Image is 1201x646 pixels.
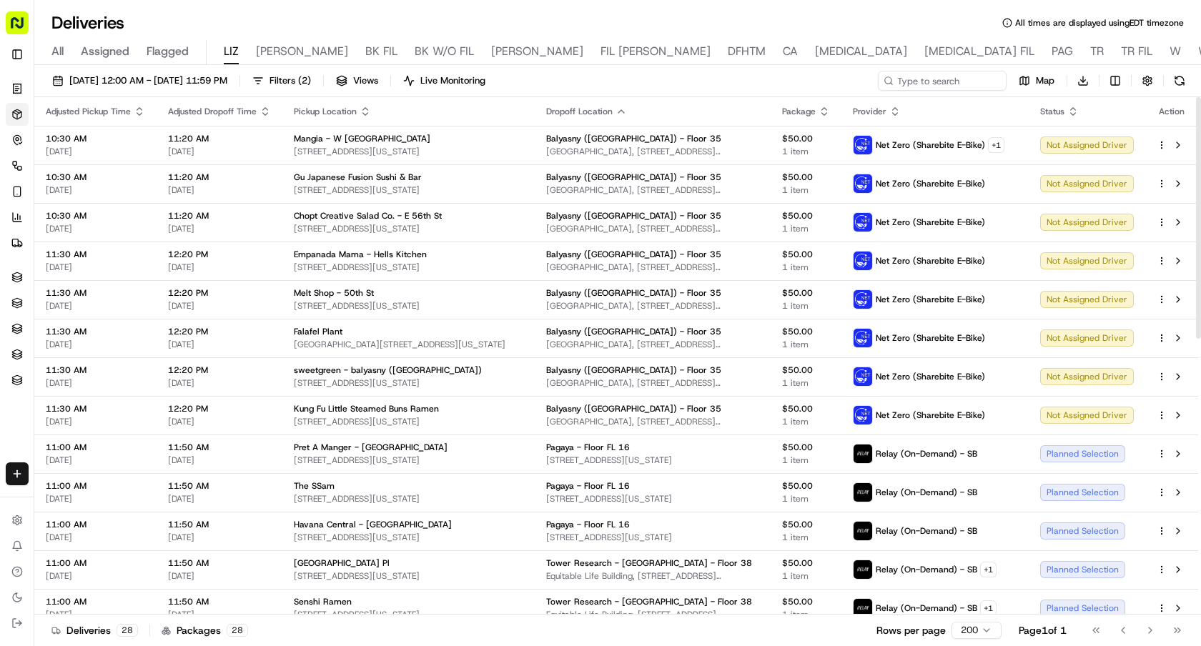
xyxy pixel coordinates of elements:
[46,184,145,196] span: [DATE]
[294,416,523,427] span: [STREET_ADDRESS][US_STATE]
[294,287,374,299] span: Melt Shop - 50th St
[294,249,427,260] span: Empanada Mama - Hells Kitchen
[51,623,138,637] div: Deliveries
[876,564,977,575] span: Relay (On-Demand) - SB
[854,522,872,540] img: relay_logo_black.png
[46,262,145,273] span: [DATE]
[854,560,872,579] img: relay_logo_black.png
[256,43,348,60] span: [PERSON_NAME]
[1019,623,1067,637] div: Page 1 of 1
[876,409,985,421] span: Net Zero (Sharebite E-Bike)
[46,442,145,453] span: 11:00 AM
[46,364,145,376] span: 11:30 AM
[298,74,311,87] span: ( 2 )
[783,43,798,60] span: CA
[854,599,872,617] img: relay_logo_black.png
[546,519,630,530] span: Pagaya - Floor FL 16
[46,300,145,312] span: [DATE]
[546,442,630,453] span: Pagaya - Floor FL 16
[168,377,271,389] span: [DATE]
[854,213,872,232] img: net_zero_logo.png
[782,403,830,414] span: $50.00
[782,287,830,299] span: $50.00
[294,403,439,414] span: Kung Fu Little Steamed Buns Ramen
[546,339,759,350] span: [GEOGRAPHIC_DATA], [STREET_ADDRESS][US_STATE]
[168,557,271,569] span: 11:50 AM
[168,596,271,607] span: 11:50 AM
[782,326,830,337] span: $50.00
[854,444,872,463] img: relay_logo_black.png
[782,106,816,117] span: Package
[46,172,145,183] span: 10:30 AM
[782,249,830,260] span: $50.00
[46,416,145,427] span: [DATE]
[294,184,523,196] span: [STREET_ADDRESS][US_STATE]
[782,210,830,222] span: $50.00
[51,11,124,34] h1: Deliveries
[782,480,830,492] span: $50.00
[46,480,145,492] span: 11:00 AM
[782,596,830,607] span: $50.00
[46,210,145,222] span: 10:30 AM
[980,562,997,577] button: +1
[46,71,234,91] button: [DATE] 12:00 AM - [DATE] 11:59 PM
[294,262,523,273] span: [STREET_ADDRESS][US_STATE]
[546,326,721,337] span: Balyasny ([GEOGRAPHIC_DATA]) - Floor 35
[117,624,138,637] div: 28
[546,249,721,260] span: Balyasny ([GEOGRAPHIC_DATA]) - Floor 35
[782,184,830,196] span: 1 item
[924,43,1034,60] span: [MEDICAL_DATA] FIL
[854,136,872,154] img: net_zero_logo.png
[294,364,482,376] span: sweetgreen - balyasny ([GEOGRAPHIC_DATA])
[46,106,131,117] span: Adjusted Pickup Time
[546,146,759,157] span: [GEOGRAPHIC_DATA], [STREET_ADDRESS][US_STATE]
[330,71,385,91] button: Views
[600,43,711,60] span: FIL [PERSON_NAME]
[168,442,271,453] span: 11:50 AM
[168,249,271,260] span: 12:20 PM
[46,146,145,157] span: [DATE]
[365,43,397,60] span: BK FIL
[168,326,271,337] span: 12:20 PM
[168,519,271,530] span: 11:50 AM
[1170,43,1181,60] span: W
[854,174,872,193] img: net_zero_logo.png
[782,532,830,543] span: 1 item
[1036,74,1054,87] span: Map
[168,609,271,620] span: [DATE]
[546,184,759,196] span: [GEOGRAPHIC_DATA], [STREET_ADDRESS][US_STATE]
[782,454,830,466] span: 1 item
[546,287,721,299] span: Balyasny ([GEOGRAPHIC_DATA]) - Floor 35
[294,133,430,144] span: Mangia - W [GEOGRAPHIC_DATA]
[854,252,872,270] img: net_zero_logo.png
[168,223,271,234] span: [DATE]
[546,557,752,569] span: Tower Research - [GEOGRAPHIC_DATA] - Floor 38
[876,487,977,498] span: Relay (On-Demand) - SB
[546,416,759,427] span: [GEOGRAPHIC_DATA], [STREET_ADDRESS][US_STATE]
[353,74,378,87] span: Views
[168,300,271,312] span: [DATE]
[294,454,523,466] span: [STREET_ADDRESS][US_STATE]
[853,106,886,117] span: Provider
[168,570,271,582] span: [DATE]
[294,480,335,492] span: The SSam
[1040,106,1064,117] span: Status
[876,602,977,614] span: Relay (On-Demand) - SB
[546,570,759,582] span: Equitable Life Building, [STREET_ADDRESS][US_STATE]
[854,290,872,309] img: net_zero_logo.png
[168,454,271,466] span: [DATE]
[1157,106,1187,117] div: Action
[854,329,872,347] img: net_zero_logo.png
[415,43,474,60] span: BK W/O FIL
[46,339,145,350] span: [DATE]
[46,377,145,389] span: [DATE]
[1015,17,1184,29] span: All times are displayed using EDT timezone
[46,519,145,530] span: 11:00 AM
[294,570,523,582] span: [STREET_ADDRESS][US_STATE]
[728,43,766,60] span: DFHTM
[168,106,257,117] span: Adjusted Dropoff Time
[46,532,145,543] span: [DATE]
[81,43,129,60] span: Assigned
[168,210,271,222] span: 11:20 AM
[546,300,759,312] span: [GEOGRAPHIC_DATA], [STREET_ADDRESS][US_STATE]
